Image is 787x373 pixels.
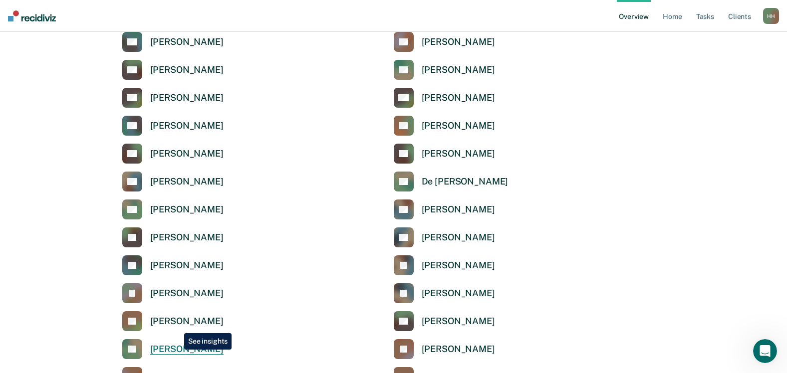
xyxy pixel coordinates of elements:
a: [PERSON_NAME] [122,227,224,247]
a: [PERSON_NAME] [394,255,495,275]
a: [PERSON_NAME] [394,227,495,247]
div: [PERSON_NAME] [422,204,495,215]
a: [PERSON_NAME] [122,283,224,303]
a: [PERSON_NAME] [394,144,495,164]
div: [PERSON_NAME] [150,260,224,271]
a: [PERSON_NAME] [122,255,224,275]
div: [PERSON_NAME] [422,316,495,327]
a: [PERSON_NAME] [122,311,224,331]
div: [PERSON_NAME] [150,64,224,76]
div: [PERSON_NAME] [422,64,495,76]
div: [PERSON_NAME] [150,232,224,243]
a: [PERSON_NAME] [122,116,224,136]
a: [PERSON_NAME] [122,144,224,164]
a: [PERSON_NAME] [394,339,495,359]
div: [PERSON_NAME] [422,344,495,355]
a: De [PERSON_NAME] [394,172,509,191]
a: [PERSON_NAME] [122,199,224,219]
div: [PERSON_NAME] [150,148,224,160]
div: H H [763,8,779,24]
div: [PERSON_NAME] [150,204,224,215]
div: [PERSON_NAME] [422,232,495,243]
a: [PERSON_NAME] [122,339,224,359]
a: [PERSON_NAME] [394,60,495,80]
a: [PERSON_NAME] [394,199,495,219]
div: [PERSON_NAME] [150,36,224,48]
div: [PERSON_NAME] [150,176,224,187]
a: [PERSON_NAME] [394,116,495,136]
a: [PERSON_NAME] [394,88,495,108]
a: [PERSON_NAME] [122,32,224,52]
a: [PERSON_NAME] [122,60,224,80]
div: [PERSON_NAME] [422,260,495,271]
button: HH [763,8,779,24]
div: [PERSON_NAME] [422,288,495,299]
a: [PERSON_NAME] [122,88,224,108]
div: [PERSON_NAME] [150,288,224,299]
a: [PERSON_NAME] [394,311,495,331]
img: Recidiviz [8,10,56,21]
div: [PERSON_NAME] [422,120,495,132]
a: [PERSON_NAME] [394,32,495,52]
div: [PERSON_NAME] [150,316,224,327]
div: [PERSON_NAME] [422,36,495,48]
div: De [PERSON_NAME] [422,176,509,187]
div: [PERSON_NAME] [150,120,224,132]
div: [PERSON_NAME] [150,92,224,104]
div: [PERSON_NAME] [422,148,495,160]
div: [PERSON_NAME] [422,92,495,104]
iframe: Intercom live chat [753,339,777,363]
a: [PERSON_NAME] [394,283,495,303]
a: [PERSON_NAME] [122,172,224,191]
div: [PERSON_NAME] [150,344,224,355]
